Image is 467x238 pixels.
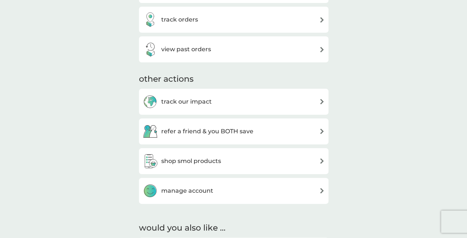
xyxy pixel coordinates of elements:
[319,158,325,164] img: arrow right
[139,222,328,234] h2: would you also like ...
[319,128,325,134] img: arrow right
[319,47,325,52] img: arrow right
[161,15,198,25] h3: track orders
[161,97,212,107] h3: track our impact
[161,127,253,136] h3: refer a friend & you BOTH save
[139,74,194,85] h3: other actions
[319,99,325,104] img: arrow right
[319,17,325,23] img: arrow right
[161,186,213,196] h3: manage account
[161,156,221,166] h3: shop smol products
[319,188,325,193] img: arrow right
[161,45,211,54] h3: view past orders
